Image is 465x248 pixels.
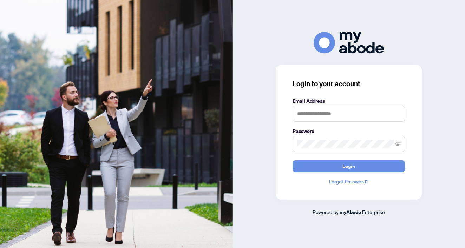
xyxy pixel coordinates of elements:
label: Email Address [293,97,405,105]
button: Login [293,160,405,172]
span: eye-invisible [395,141,400,146]
label: Password [293,127,405,135]
span: Enterprise [362,209,385,215]
span: Powered by [313,209,339,215]
a: Forgot Password? [293,178,405,186]
h3: Login to your account [293,79,405,89]
img: ma-logo [314,32,384,53]
a: myAbode [340,208,361,216]
span: Login [342,161,355,172]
